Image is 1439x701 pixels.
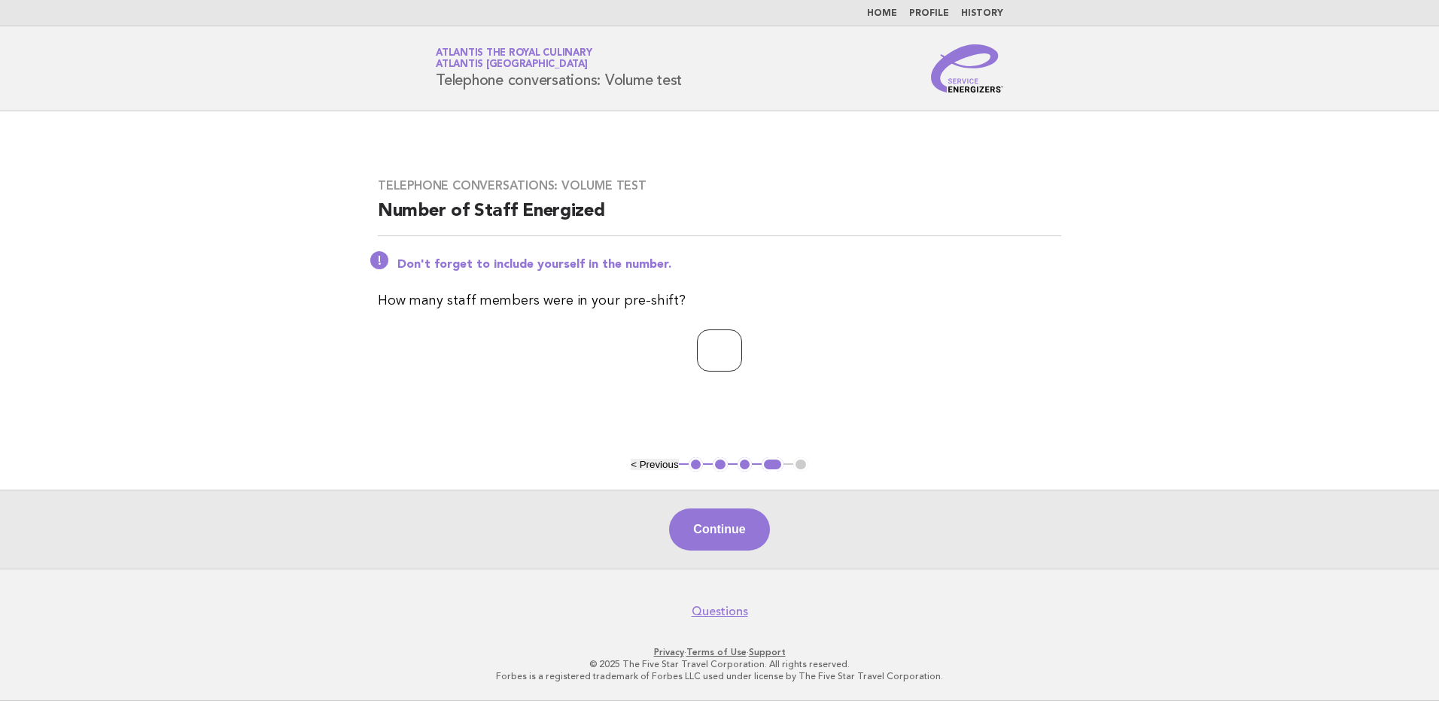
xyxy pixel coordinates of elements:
a: Profile [909,9,949,18]
h1: Telephone conversations: Volume test [436,49,682,88]
button: 4 [762,457,783,472]
h3: Telephone conversations: Volume test [378,178,1061,193]
button: 3 [738,457,753,472]
img: Service Energizers [931,44,1003,93]
a: Atlantis the Royal CulinaryAtlantis [GEOGRAPHIC_DATA] [436,48,592,69]
button: Continue [669,508,769,551]
a: History [961,9,1003,18]
p: Don't forget to include yourself in the number. [397,257,1061,272]
h2: Number of Staff Energized [378,199,1061,236]
a: Privacy [654,647,684,657]
p: · · [259,646,1180,658]
a: Questions [692,604,748,619]
a: Home [867,9,897,18]
p: Forbes is a registered trademark of Forbes LLC used under license by The Five Star Travel Corpora... [259,670,1180,682]
button: 2 [713,457,728,472]
button: < Previous [631,459,678,470]
p: How many staff members were in your pre-shift? [378,290,1061,311]
button: 1 [689,457,704,472]
a: Terms of Use [686,647,747,657]
a: Support [749,647,786,657]
span: Atlantis [GEOGRAPHIC_DATA] [436,60,588,70]
p: © 2025 The Five Star Travel Corporation. All rights reserved. [259,658,1180,670]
